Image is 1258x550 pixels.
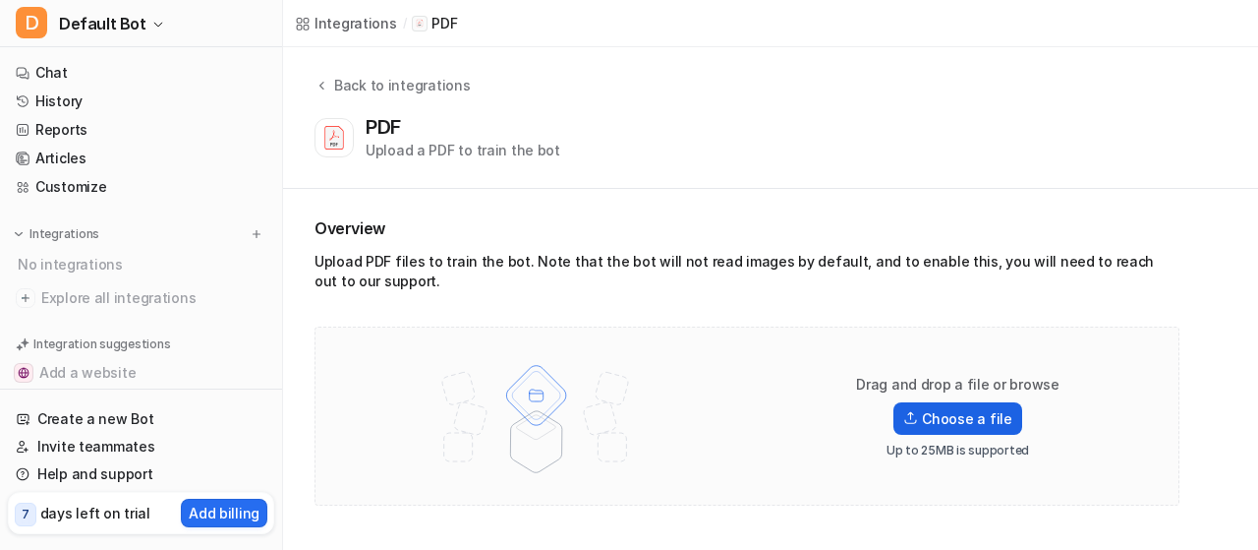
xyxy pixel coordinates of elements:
[893,402,1021,435] label: Choose a file
[250,227,263,241] img: menu_add.svg
[314,216,1179,240] h2: Overview
[314,252,1179,299] div: Upload PDF files to train the bot. Note that the bot will not read images by default, and to enab...
[8,433,274,460] a: Invite teammates
[412,14,457,33] a: PDF iconPDF
[8,173,274,201] a: Customize
[18,367,29,379] img: Add a website
[8,405,274,433] a: Create a new Bot
[8,88,274,115] a: History
[366,115,409,139] div: PDF
[328,75,470,95] div: Back to integrations
[181,499,267,527] button: Add billing
[8,145,274,172] a: Articles
[29,226,99,242] p: Integrations
[415,19,425,29] img: PDF icon
[22,506,29,523] p: 7
[314,75,470,115] button: Back to integrations
[8,284,274,312] a: Explore all integrations
[314,13,397,33] div: Integrations
[403,15,407,32] span: /
[295,13,397,33] a: Integrations
[16,7,47,38] span: D
[886,443,1029,458] p: Up to 25MB is supported
[8,460,274,488] a: Help and support
[59,10,146,37] span: Default Bot
[12,248,274,280] div: No integrations
[366,140,560,160] div: Upload a PDF to train the bot
[33,336,170,353] p: Integration suggestions
[408,347,664,485] img: File upload illustration
[12,227,26,241] img: expand menu
[856,375,1059,395] p: Drag and drop a file or browse
[903,411,918,425] img: Upload icon
[40,503,150,523] p: days left on trial
[8,116,274,144] a: Reports
[431,14,457,33] p: PDF
[189,503,259,523] p: Add billing
[16,288,35,308] img: explore all integrations
[41,282,266,314] span: Explore all integrations
[8,357,274,389] button: Add a websiteAdd a website
[8,224,105,244] button: Integrations
[8,59,274,87] a: Chat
